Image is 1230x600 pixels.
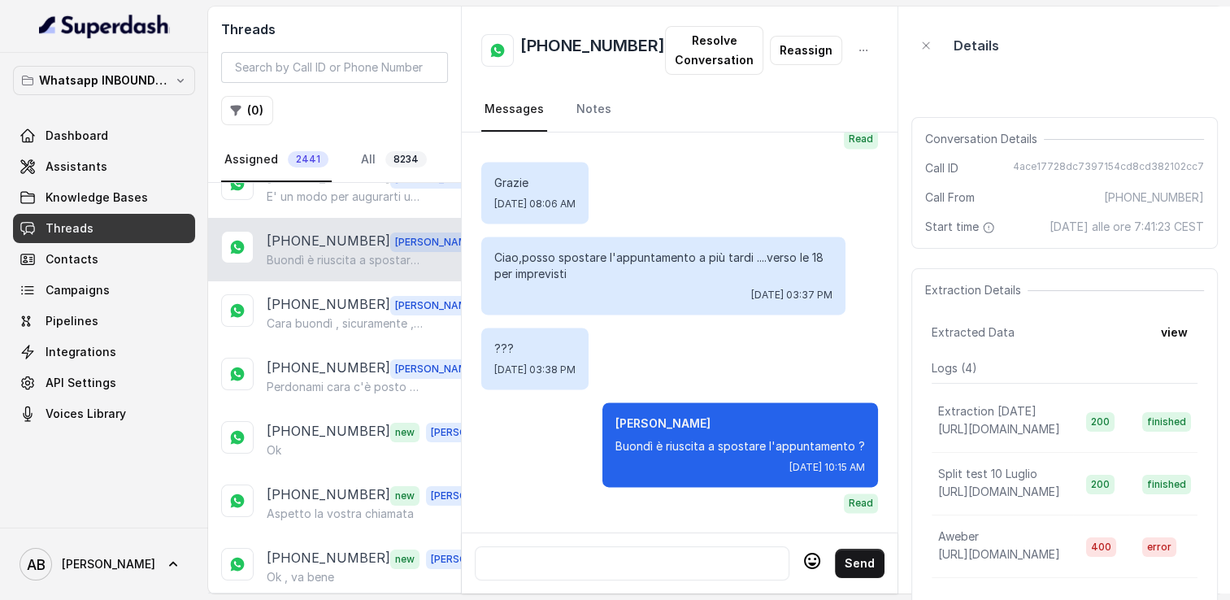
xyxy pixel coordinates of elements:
input: Search by Call ID or Phone Number [221,52,448,83]
span: Contacts [46,251,98,267]
nav: Tabs [221,138,448,182]
span: [URL][DOMAIN_NAME] [938,422,1060,436]
h2: Threads [221,20,448,39]
p: Whatsapp INBOUND Workspace [39,71,169,90]
span: new [390,550,419,569]
span: new [390,486,419,506]
nav: Tabs [481,88,878,132]
span: [URL][DOMAIN_NAME] [938,547,1060,561]
a: Integrations [13,337,195,367]
p: Logs ( 4 ) [932,360,1197,376]
a: Messages [481,88,547,132]
p: Ok [267,442,281,459]
img: light.svg [39,13,170,39]
a: All8234 [358,138,430,182]
span: [DATE] 03:38 PM [494,363,576,376]
span: Extracted Data [932,324,1015,341]
a: Assigned2441 [221,138,332,182]
span: error [1142,537,1176,557]
span: Start time [925,219,998,235]
span: [PERSON_NAME] [426,550,517,569]
p: [PHONE_NUMBER] [267,421,390,442]
p: Details [954,36,999,55]
span: [PHONE_NUMBER] [1104,189,1204,206]
p: ??? [494,341,576,357]
a: API Settings [13,368,195,398]
span: Knowledge Bases [46,189,148,206]
span: [PERSON_NAME] [62,556,155,572]
p: Perdonami cara c'è posto a [DATE] allora , buona serata [267,379,423,395]
a: Notes [573,88,615,132]
button: Send [835,549,884,578]
span: 8234 [385,151,427,167]
a: Voices Library [13,399,195,428]
p: [PHONE_NUMBER] [267,294,390,315]
span: [URL][DOMAIN_NAME] [938,485,1060,498]
span: 4ace17728dc7397154cd8cd382102cc7 [1013,160,1204,176]
span: 400 [1086,537,1116,557]
p: Ok , va bene [267,569,334,585]
span: finished [1142,412,1191,432]
text: AB [27,556,46,573]
button: Resolve Conversation [665,26,763,75]
span: Call From [925,189,975,206]
span: Assistants [46,159,107,175]
button: Whatsapp INBOUND Workspace [13,66,195,95]
span: [DATE] alle ore 7:41:23 CEST [1050,219,1204,235]
p: [PHONE_NUMBER] [267,358,390,379]
span: [PERSON_NAME] [390,233,481,252]
p: [PERSON_NAME] [615,415,865,432]
span: Threads [46,220,93,237]
span: API Settings [46,375,116,391]
span: Pipelines [46,313,98,329]
span: new [390,423,419,442]
button: (0) [221,96,273,125]
span: finished [1142,475,1191,494]
p: Buondì è riuscita a spostare l'appuntamento ? [267,252,423,268]
span: [DATE] 10:15 AM [789,461,865,474]
span: [PERSON_NAME] [426,486,517,506]
p: Cara buondì , sicuramente , puoi controllare nei registri di whats app o nelle chiamate perse .. [267,315,423,332]
p: E' un modo per augurarti una buona chiamata 🌺 [267,189,423,205]
span: Read [844,129,878,149]
span: [DATE] 03:37 PM [751,289,832,302]
span: Conversation Details [925,131,1044,147]
a: Dashboard [13,121,195,150]
span: Dashboard [46,128,108,144]
span: [DATE] 08:06 AM [494,198,576,211]
span: [PERSON_NAME] [390,359,481,379]
a: Assistants [13,152,195,181]
p: [PHONE_NUMBER] [267,485,390,506]
a: Pipelines [13,307,195,336]
p: [PHONE_NUMBER] [267,548,390,569]
a: Knowledge Bases [13,183,195,212]
a: Contacts [13,245,195,274]
span: [PERSON_NAME] [390,296,481,315]
span: Integrations [46,344,116,360]
span: 200 [1086,412,1115,432]
h2: [PHONE_NUMBER] [520,34,665,67]
a: Campaigns [13,276,195,305]
a: Threads [13,214,195,243]
p: [PHONE_NUMBER] [267,231,390,252]
span: Call ID [925,160,958,176]
span: 200 [1086,475,1115,494]
p: Ciao,posso spostare l'appuntamento a più tardi ....verso le 18 per imprevisti [494,250,832,282]
span: Voices Library [46,406,126,422]
button: Reassign [770,36,842,65]
button: view [1151,318,1197,347]
span: Read [844,493,878,513]
span: 2441 [288,151,328,167]
span: Campaigns [46,282,110,298]
span: Extraction Details [925,282,1028,298]
p: Split test 10 Luglio [938,466,1037,482]
p: Aweber [938,528,979,545]
p: Aspetto la vostra chiamata [267,506,414,522]
p: Grazie [494,175,576,191]
p: Buondì è riuscita a spostare l'appuntamento ? [615,438,865,454]
a: [PERSON_NAME] [13,541,195,587]
span: [PERSON_NAME] [426,423,517,442]
p: Extraction [DATE] [938,403,1037,420]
